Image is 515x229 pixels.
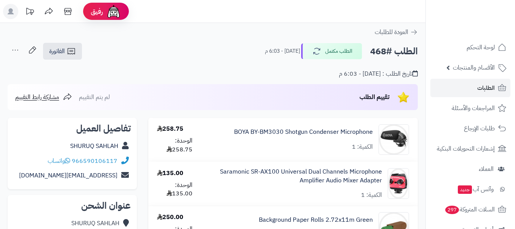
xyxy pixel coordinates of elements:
a: مشاركة رابط التقييم [15,93,72,102]
div: تاريخ الطلب : [DATE] - 6:03 م [339,70,418,78]
div: 250.00 [157,213,183,222]
span: لم يتم التقييم [79,93,110,102]
span: العملاء [479,164,494,174]
a: واتساب [48,156,70,166]
span: 297 [445,206,459,214]
h2: تفاصيل العميل [14,124,131,133]
span: الفاتورة [49,47,65,56]
div: الوحدة: 258.75 [157,136,193,154]
a: [EMAIL_ADDRESS][DOMAIN_NAME] [19,171,117,180]
span: مشاركة رابط التقييم [15,93,59,102]
span: السلات المتروكة [444,204,495,215]
a: الفاتورة [43,43,82,60]
span: الطلبات [477,83,495,93]
span: المراجعات والأسئلة [452,103,495,114]
a: وآتس آبجديد [430,180,510,198]
h2: الطلب #468 [370,44,418,59]
div: الكمية: 1 [361,191,382,200]
a: السلات المتروكة297 [430,200,510,219]
img: ai-face.png [106,4,121,19]
h2: عنوان الشحن [14,201,131,210]
span: طلبات الإرجاع [464,123,495,134]
button: الطلب مكتمل [301,43,362,59]
small: [DATE] - 6:03 م [265,47,300,55]
a: الطلبات [430,79,510,97]
span: إشعارات التحويلات البنكية [437,143,495,154]
a: العودة للطلبات [375,28,418,37]
span: جديد [458,185,472,194]
span: لوحة التحكم [467,42,495,53]
a: تحديثات المنصة [20,4,39,21]
div: الكمية: 1 [352,143,373,151]
a: المراجعات والأسئلة [430,99,510,117]
a: Background Paper Rolls 2.72x11m Green [259,216,373,224]
div: 258.75 [157,125,183,133]
span: العودة للطلبات [375,28,408,37]
a: العملاء [430,160,510,178]
span: الأقسام والمنتجات [453,62,495,73]
a: 966590106117 [72,156,117,166]
span: تقييم الطلب [359,93,390,102]
a: طلبات الإرجاع [430,119,510,138]
a: SHURUQ SAHLAH [70,141,118,151]
img: 1637174943-BM3030%20%201-90x90.jpg [379,124,409,155]
a: BOYA BY-BM3030 Shotgun Condenser Microphone [234,128,373,136]
a: Saramonic SR-AX100 Universal Dual Channels Microphone Amplifier Audio Mixer Adapter [210,167,382,185]
span: وآتس آب [457,184,494,195]
span: رفيق [91,7,103,16]
img: 1641835162-4897040884662.2-90x90.jpg [388,168,409,199]
a: إشعارات التحويلات البنكية [430,140,510,158]
div: الوحدة: 135.00 [157,181,193,198]
div: 135.00 [157,169,183,178]
a: لوحة التحكم [430,38,510,57]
